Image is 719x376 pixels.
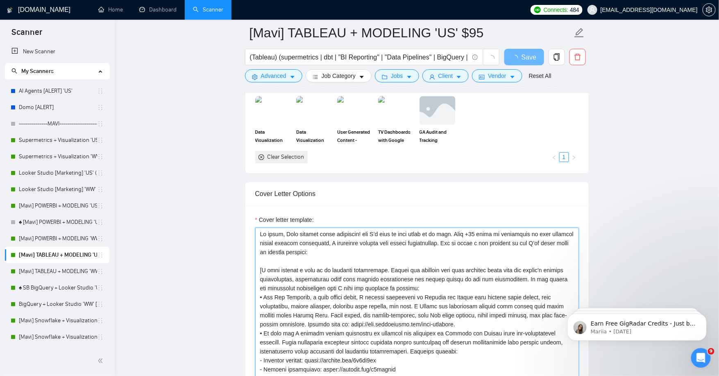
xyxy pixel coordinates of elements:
span: folder [382,74,388,80]
span: caret-down [510,74,515,80]
span: Vendor [488,71,506,80]
span: bars [313,74,318,80]
button: barsJob Categorycaret-down [306,69,372,82]
li: Domo [ALERT] [5,99,109,116]
span: setting [252,74,258,80]
span: Save [522,52,536,62]
span: caret-down [456,74,462,80]
li: [Mavi] POWERBI + MODELING 'US' [V. 3] $95 [5,198,109,214]
span: loading [488,55,495,62]
li: --------------MAVI----------------------------------------------------------[OFF] DBT Comb 'US Only' [5,116,109,132]
span: caret-down [406,74,412,80]
span: caret-down [359,74,365,80]
span: Job Category [322,71,356,80]
span: holder [97,186,104,193]
span: double-left [98,357,106,365]
div: Clear Selection [268,153,304,162]
button: left [549,152,559,162]
span: info-circle [472,55,478,60]
li: Supermetrics + Visualization 'WW' (Locked) $95 [5,148,109,165]
input: Scanner name... [249,23,572,43]
span: holder [97,88,104,94]
li: BigQuery + Looker Studio 'WW' [V 2.0] $95 [5,296,109,312]
li: ♠ [Mavi] POWERBI + MODELING 'US' [V. 2] [5,214,109,230]
li: Previous Page [549,152,559,162]
span: caret-down [290,74,295,80]
a: [Mavi] Snowflake + Visualization 'WW' (Locked) $95 [19,329,97,345]
span: holder [97,170,104,176]
span: copy [549,53,565,61]
input: Search Freelance Jobs... [250,52,469,62]
span: My Scanners [21,68,54,75]
button: idcardVendorcaret-down [472,69,522,82]
iframe: Intercom live chat [691,348,711,368]
a: BigQuery + Looker Studio 'WW' [V 2.0] $95 [19,296,97,312]
span: 9 [708,348,714,355]
span: holder [97,334,104,340]
li: New Scanner [5,43,109,60]
span: holder [97,219,104,226]
a: [Mavi] POWERBI + MODELING 'US' [V. 3] $95 [19,198,97,214]
span: edit [574,27,585,38]
span: holder [97,252,104,258]
a: ♠ SB BigQuery + Looker Studio 'US' $95 [19,280,97,296]
span: Data Visualization Challenge #MakeoveMonday2020 W14 [255,128,291,144]
a: homeHome [98,6,123,13]
button: right [569,152,579,162]
li: 1 [559,152,569,162]
li: [Mavi] Snowflake + Visualization 'WW' (Locked) $95 [5,329,109,345]
span: holder [97,268,104,275]
span: right [572,155,576,160]
li: [Mavi] TABLEAU + MODELING 'WW' $95 [5,263,109,280]
li: Looker Studio [Marketing] 'WW' (Locked) $95 [5,181,109,198]
label: Cover letter template: [255,215,314,224]
span: holder [97,121,104,127]
span: setting [703,7,715,13]
span: holder [97,235,104,242]
span: idcard [479,74,485,80]
span: 484 [570,5,579,14]
a: [Mavi] TABLEAU + MODELING 'WW' $95 [19,263,97,280]
li: Supermetrics + Visualization 'US' (Locked + Boost) $95 [5,132,109,148]
a: [Mavi] TABLEAU + MODELING 'US' $95 [19,247,97,263]
a: Domo [ALERT] [19,99,97,116]
span: User Generated Content - Blondes vs. Brunettes Analysis [337,128,373,144]
span: left [552,155,557,160]
span: Scanner [5,26,49,43]
li: AI Agents [ALERT] 'US' [5,83,109,99]
a: setting [703,7,716,13]
li: Next Page [569,152,579,162]
a: dashboardDashboard [139,6,177,13]
span: holder [97,104,104,111]
span: user [429,74,435,80]
a: Reset All [529,71,551,80]
button: setting [703,3,716,16]
span: Jobs [391,71,403,80]
a: searchScanner [193,6,223,13]
img: upwork-logo.png [534,7,541,13]
a: AI Agents [ALERT] 'US' [19,83,97,99]
span: holder [97,317,104,324]
a: 1 [560,153,569,162]
button: delete [569,49,586,65]
a: --------------MAVI----------------------------------------------------------[OFF] DBT Comb 'US Only' [19,116,97,132]
a: Looker Studio [Marketing] 'US' (Locked + Boost) $95 [19,165,97,181]
span: Data Visualization Challenge #MakeoveMonday2020 [296,128,332,144]
iframe: Intercom notifications message [555,296,719,354]
button: settingAdvancedcaret-down [245,69,302,82]
span: delete [570,53,585,61]
li: Looker Studio [Marketing] 'US' (Locked + Boost) $95 [5,165,109,181]
img: logo [7,4,13,17]
button: copy [549,49,565,65]
button: userClientcaret-down [422,69,469,82]
img: portfolio thumbnail image [378,96,414,125]
div: Cover Letter Options [255,182,579,205]
span: close-circle [259,154,264,160]
span: search [11,68,17,74]
span: user [590,7,595,13]
a: ♠ [Mavi] POWERBI + MODELING 'US' [V. 2] [19,214,97,230]
span: Client [438,71,453,80]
